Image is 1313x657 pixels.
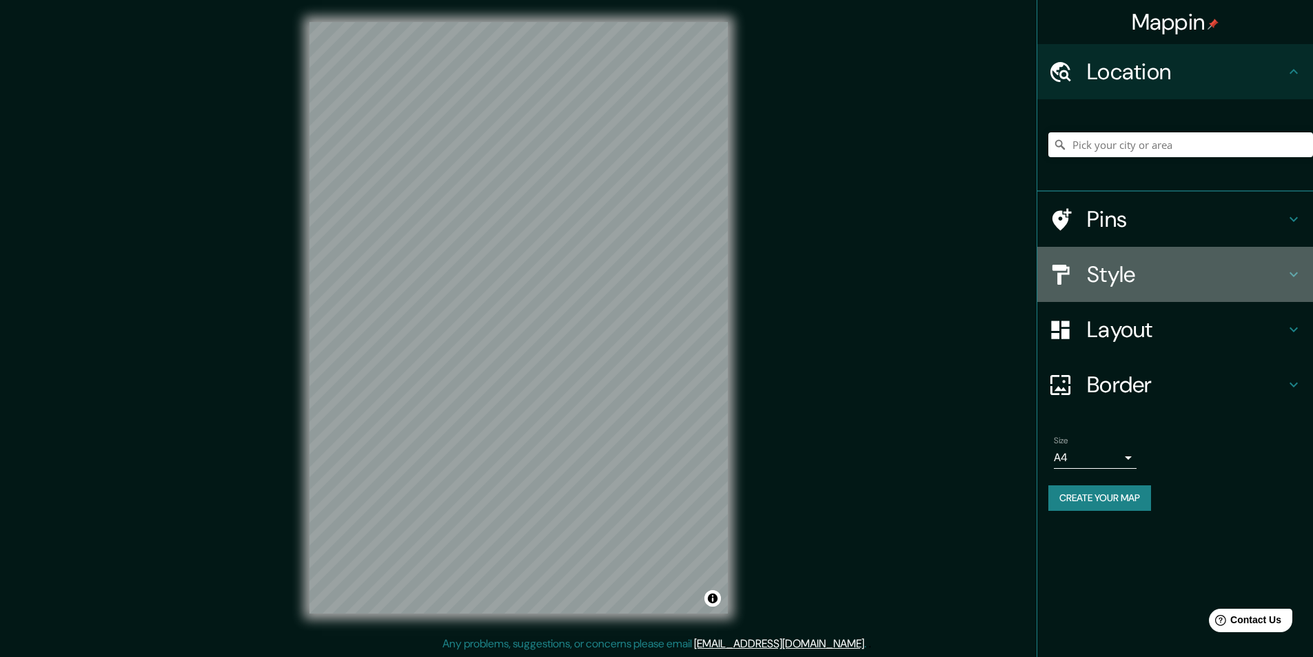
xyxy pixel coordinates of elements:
[694,636,864,651] a: [EMAIL_ADDRESS][DOMAIN_NAME]
[1054,447,1137,469] div: A4
[1048,132,1313,157] input: Pick your city or area
[1087,205,1285,233] h4: Pins
[868,636,871,652] div: .
[1037,44,1313,99] div: Location
[1037,247,1313,302] div: Style
[1048,485,1151,511] button: Create your map
[1037,357,1313,412] div: Border
[1087,371,1285,398] h4: Border
[1037,302,1313,357] div: Layout
[442,636,866,652] p: Any problems, suggestions, or concerns please email .
[1054,435,1068,447] label: Size
[704,590,721,607] button: Toggle attribution
[1190,603,1298,642] iframe: Help widget launcher
[1087,316,1285,343] h4: Layout
[1087,58,1285,85] h4: Location
[1132,8,1219,36] h4: Mappin
[866,636,868,652] div: .
[309,22,728,614] canvas: Map
[1208,19,1219,30] img: pin-icon.png
[1087,261,1285,288] h4: Style
[1037,192,1313,247] div: Pins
